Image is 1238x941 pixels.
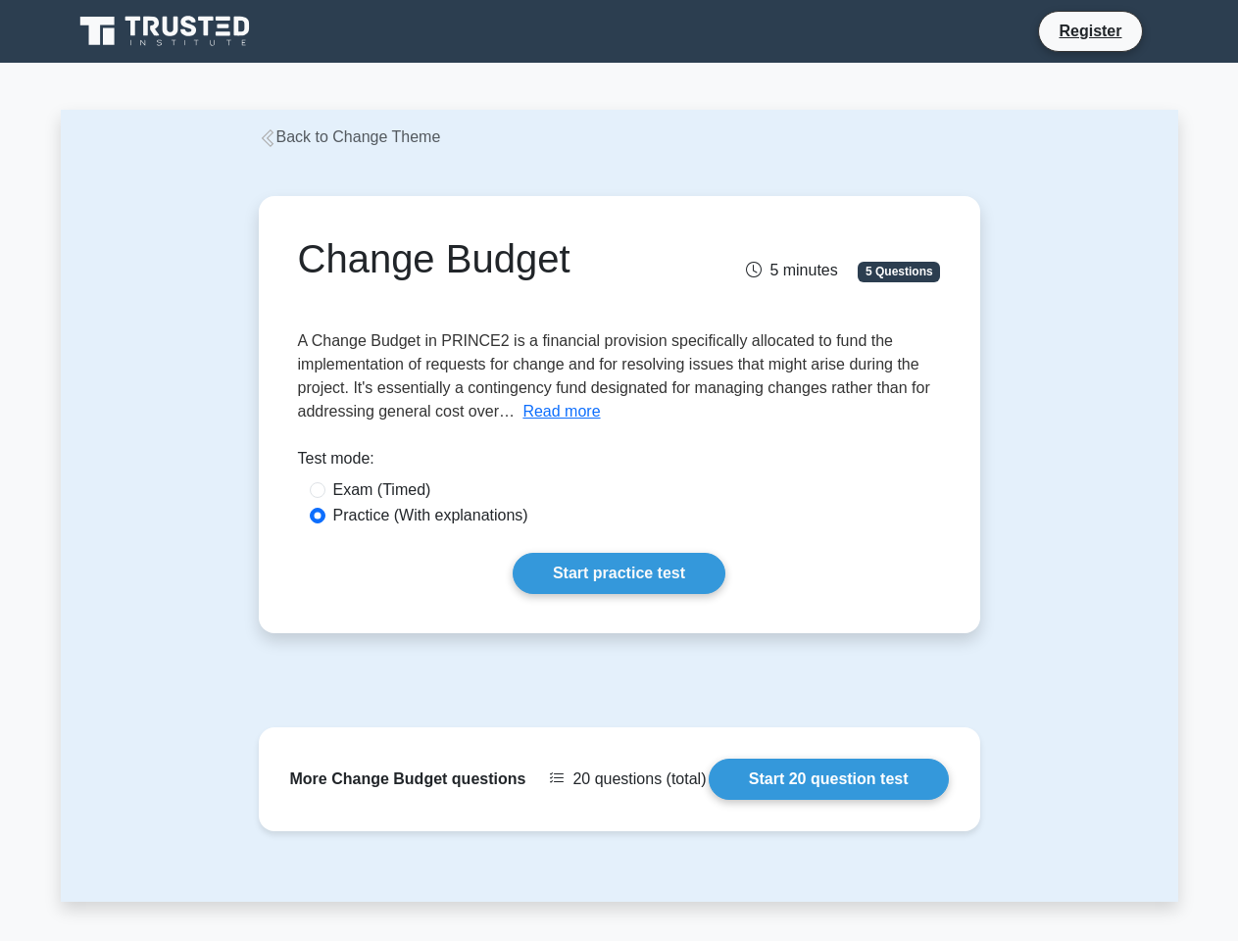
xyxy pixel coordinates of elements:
label: Practice (With explanations) [333,504,528,527]
a: Register [1047,19,1133,43]
span: 5 Questions [858,262,940,281]
div: Test mode: [298,447,941,478]
span: 5 minutes [746,262,837,278]
button: Read more [522,400,600,423]
a: Start 20 question test [709,759,949,800]
h1: Change Budget [298,235,718,282]
span: A Change Budget in PRINCE2 is a financial provision specifically allocated to fund the implementa... [298,332,930,420]
a: Back to Change Theme [259,128,441,145]
a: Start practice test [513,553,725,594]
label: Exam (Timed) [333,478,431,502]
